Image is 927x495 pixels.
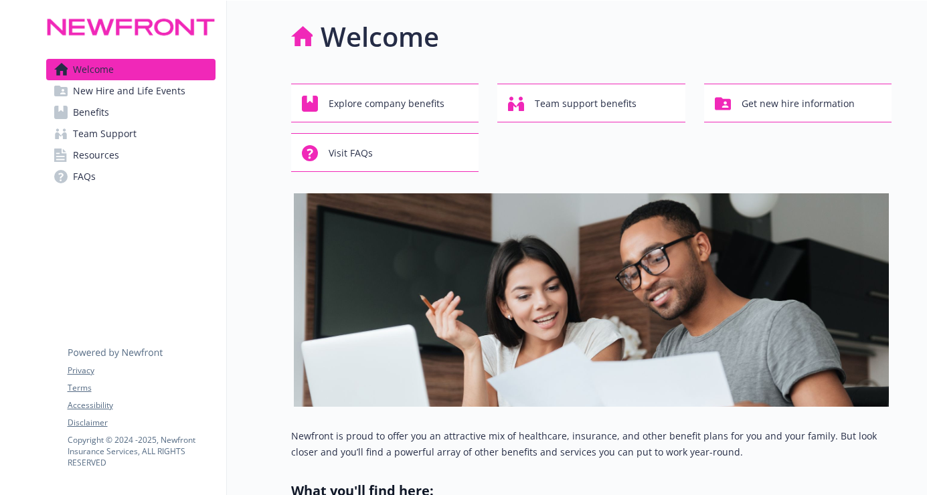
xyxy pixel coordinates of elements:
a: Resources [46,144,216,166]
span: FAQs [73,166,96,187]
span: Resources [73,144,119,166]
span: Benefits [73,102,109,123]
a: FAQs [46,166,216,187]
a: Disclaimer [68,417,215,429]
h1: Welcome [321,17,439,57]
a: New Hire and Life Events [46,80,216,102]
button: Explore company benefits [291,84,479,122]
img: overview page banner [294,193,889,407]
span: Team Support [73,123,137,144]
a: Accessibility [68,399,215,411]
span: Welcome [73,59,114,80]
a: Welcome [46,59,216,80]
button: Team support benefits [497,84,685,122]
a: Privacy [68,365,215,377]
button: Get new hire information [704,84,892,122]
a: Team Support [46,123,216,144]
a: Terms [68,382,215,394]
p: Newfront is proud to offer you an attractive mix of healthcare, insurance, and other benefit plan... [291,428,892,460]
span: New Hire and Life Events [73,80,185,102]
span: Visit FAQs [329,140,373,166]
span: Explore company benefits [329,91,444,116]
span: Team support benefits [535,91,637,116]
a: Benefits [46,102,216,123]
button: Visit FAQs [291,133,479,172]
p: Copyright © 2024 - 2025 , Newfront Insurance Services, ALL RIGHTS RESERVED [68,434,215,468]
span: Get new hire information [742,91,855,116]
